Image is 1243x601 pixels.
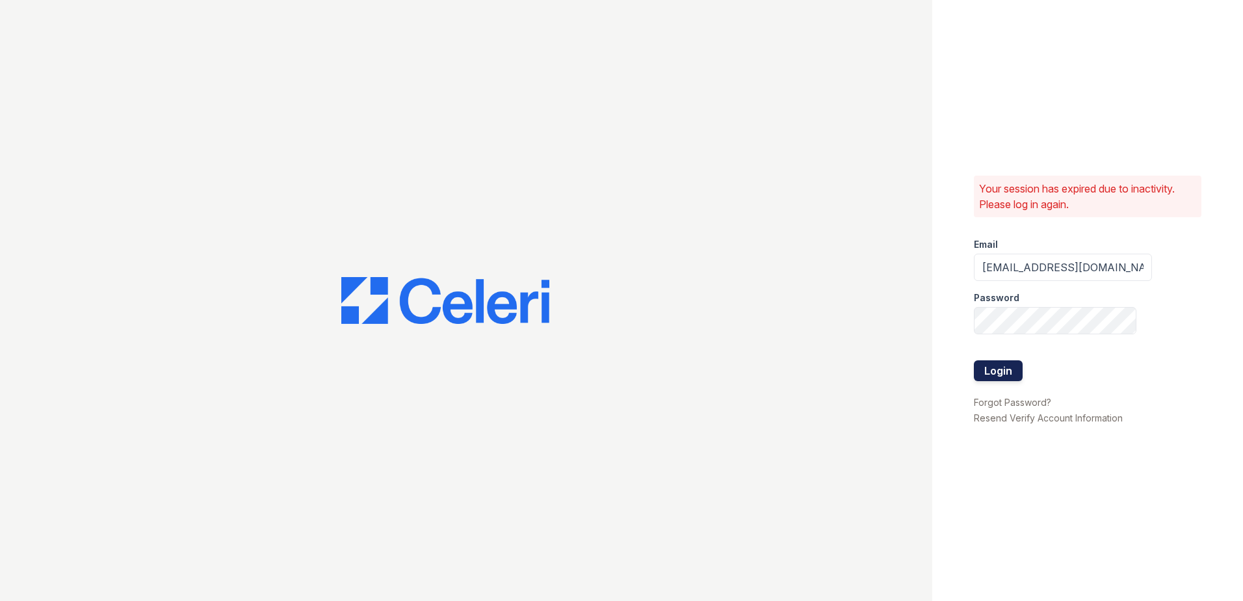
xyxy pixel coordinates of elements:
[974,238,998,251] label: Email
[974,412,1123,423] a: Resend Verify Account Information
[974,291,1019,304] label: Password
[341,277,549,324] img: CE_Logo_Blue-a8612792a0a2168367f1c8372b55b34899dd931a85d93a1a3d3e32e68fde9ad4.png
[974,397,1051,408] a: Forgot Password?
[974,360,1023,381] button: Login
[979,181,1196,212] p: Your session has expired due to inactivity. Please log in again.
